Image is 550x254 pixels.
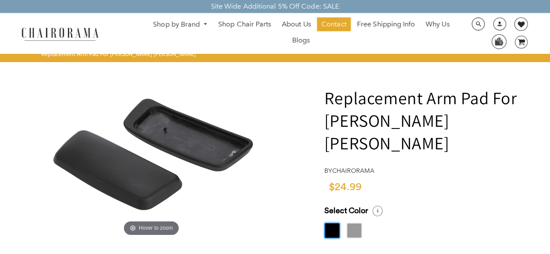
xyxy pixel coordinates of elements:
a: Blogs [288,33,314,47]
a: Contact [317,17,351,31]
span: Free Shipping Info [357,20,415,29]
span: Contact [321,20,347,29]
img: chairorama [17,26,103,41]
a: chairorama [332,167,374,175]
i: Select a Size [373,206,383,216]
span: Select Color [324,206,368,216]
a: Shop Chair Parts [214,17,276,31]
h1: Replacement Arm Pad For [PERSON_NAME] [PERSON_NAME] [324,86,550,154]
a: About Us [277,17,315,31]
span: Why Us [426,20,450,29]
h4: by [324,167,550,175]
img: WhatsApp_Image_2024-07-12_at_16.23.01.webp [492,35,506,48]
a: Shop by Brand [149,18,212,31]
a: Free Shipping Info [353,17,420,31]
span: $24.99 [329,182,362,192]
nav: DesktopNavigation [140,17,462,49]
span: About Us [282,20,311,29]
span: Shop Chair Parts [218,20,271,29]
a: Why Us [421,17,454,31]
img: Replacement Arm Pad For Haworth Zody - chairorama [21,65,282,238]
a: Replacement Arm Pad For Haworth Zody - chairoramaHover to zoom [21,146,282,155]
span: Blogs [292,36,310,45]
